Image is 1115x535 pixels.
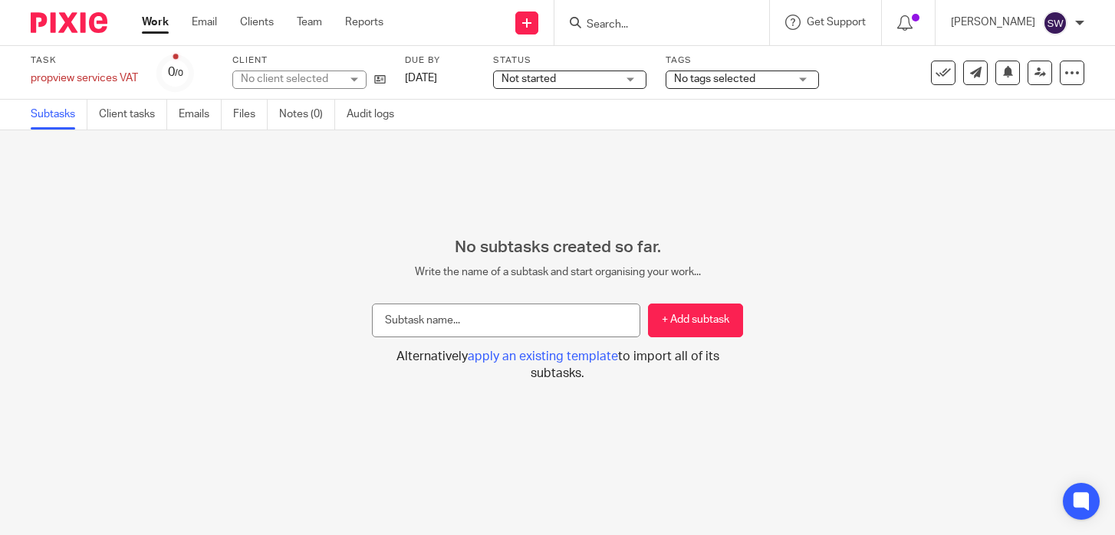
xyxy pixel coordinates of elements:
label: Task [31,54,138,67]
a: Audit logs [347,100,406,130]
span: Get Support [807,17,866,28]
input: Search [585,18,723,32]
img: Pixie [31,12,107,33]
a: Work [142,15,169,30]
span: [DATE] [405,73,437,84]
a: Files [233,100,268,130]
input: Subtask name... [372,304,641,338]
p: Write the name of a subtask and start organising your work... [372,264,744,280]
p: [PERSON_NAME] [951,15,1035,30]
h2: No subtasks created so far. [372,238,744,258]
a: Clients [240,15,274,30]
label: Due by [405,54,474,67]
div: No client selected [241,71,340,87]
span: Not started [502,74,556,84]
span: No tags selected [674,74,755,84]
label: Status [493,54,646,67]
img: svg%3E [1043,11,1067,35]
label: Client [232,54,386,67]
span: apply an existing template [468,350,618,363]
a: Team [297,15,322,30]
small: /0 [175,69,183,77]
a: Reports [345,15,383,30]
a: Email [192,15,217,30]
label: Tags [666,54,819,67]
button: + Add subtask [648,304,743,338]
a: Subtasks [31,100,87,130]
div: propview services VAT [31,71,138,86]
div: 0 [168,64,183,81]
a: Client tasks [99,100,167,130]
a: Emails [179,100,222,130]
a: Notes (0) [279,100,335,130]
button: Alternativelyapply an existing templateto import all of its subtasks. [372,349,744,382]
